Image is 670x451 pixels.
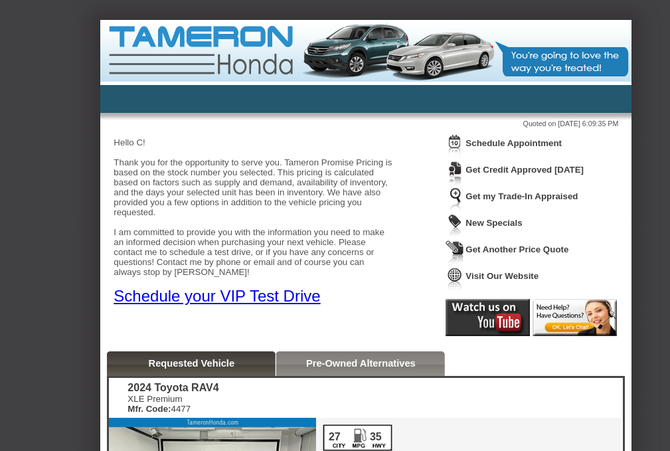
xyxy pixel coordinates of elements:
div: XLE Premium 4477 [127,394,218,414]
a: New Specials [465,218,522,228]
img: Icon_CreditApproval.png [446,161,464,185]
b: Mfr. Code: [127,404,171,414]
a: Pre-Owned Alternatives [306,358,416,369]
div: Quoted on [DATE] 6:09:35 PM [114,120,618,128]
a: Get my Trade-In Appraised [465,191,578,201]
img: Icon_Youtube2.png [446,299,530,336]
a: Visit Our Website [465,271,539,281]
img: Icon_GetQuote.png [446,240,464,265]
img: Icon_LiveChat2.png [533,299,617,336]
a: Schedule Appointment [465,138,562,148]
div: 2024 Toyota RAV4 [127,382,218,394]
div: 27 [327,431,341,443]
div: 35 [369,431,382,443]
img: Icon_ScheduleAppointment.png [446,134,464,159]
a: Get Credit Approved [DATE] [465,165,584,175]
a: Requested Vehicle [149,358,235,369]
img: Icon_VisitWebsite.png [446,267,464,292]
a: Schedule your VIP Test Drive [114,287,320,305]
a: Get Another Price Quote [465,244,568,254]
div: Hello C! Thank you for the opportunity to serve you. Tameron Promise Pricing is based on the stoc... [114,128,392,306]
img: Icon_TradeInAppraisal.png [446,187,464,212]
img: Icon_WeeklySpecials.png [446,214,464,238]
